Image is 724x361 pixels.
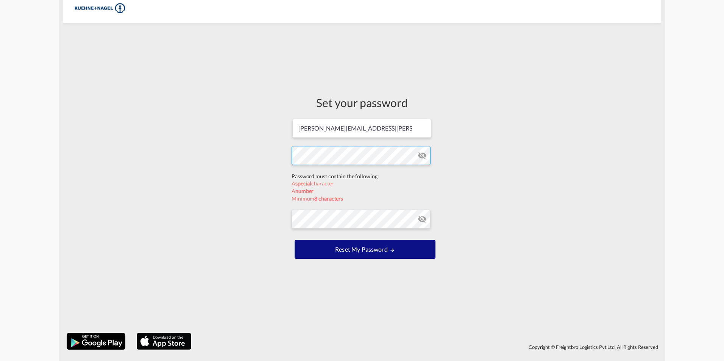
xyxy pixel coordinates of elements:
[292,95,432,110] div: Set your password
[295,188,314,194] b: number
[418,215,427,224] md-icon: icon-eye-off
[195,341,661,353] div: Copyright © Freightbro Logistics Pvt Ltd. All Rights Reserved
[295,180,311,187] b: special
[292,173,432,180] div: Password must contain the following:
[136,332,192,350] img: apple.png
[292,119,431,138] input: Email address
[292,195,432,202] div: Minimum
[418,151,427,160] md-icon: icon-eye-off
[292,187,432,195] div: A
[295,240,435,259] button: UPDATE MY PASSWORD
[66,332,126,350] img: google.png
[314,195,343,202] b: 8 characters
[292,180,432,187] div: A character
